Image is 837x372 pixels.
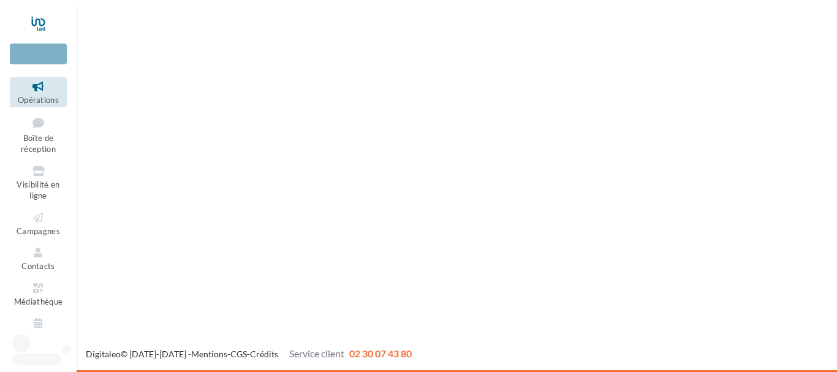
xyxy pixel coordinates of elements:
[18,95,59,105] span: Opérations
[21,133,56,154] span: Boîte de réception
[10,314,67,344] a: Calendrier
[10,279,67,309] a: Médiathèque
[14,297,63,306] span: Médiathèque
[250,349,278,359] a: Crédits
[10,112,67,157] a: Boîte de réception
[191,349,227,359] a: Mentions
[230,349,247,359] a: CGS
[21,261,55,271] span: Contacts
[17,180,59,201] span: Visibilité en ligne
[17,226,60,236] span: Campagnes
[349,347,412,359] span: 02 30 07 43 80
[10,208,67,238] a: Campagnes
[10,77,67,107] a: Opérations
[10,243,67,273] a: Contacts
[289,347,344,359] span: Service client
[86,349,121,359] a: Digitaleo
[10,162,67,203] a: Visibilité en ligne
[86,349,412,359] span: © [DATE]-[DATE] - - -
[10,44,67,64] div: Nouvelle campagne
